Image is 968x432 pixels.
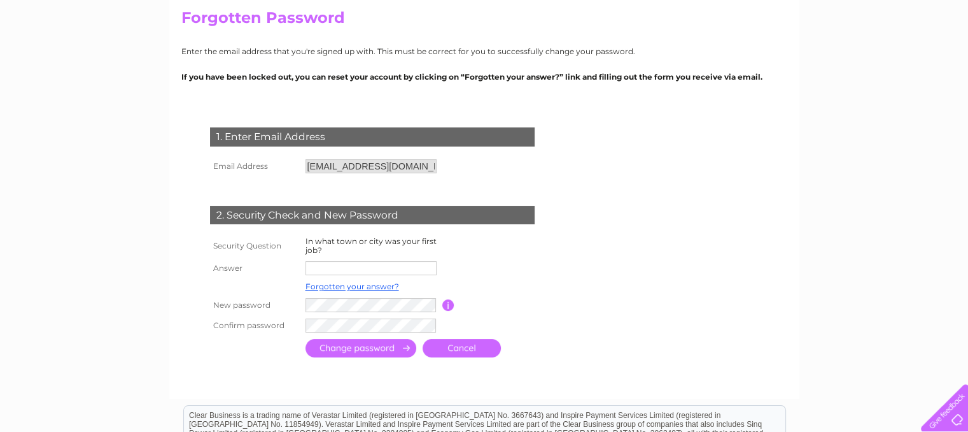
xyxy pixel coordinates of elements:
a: Telecoms [857,54,895,64]
label: In what town or city was your first job? [305,236,437,255]
p: If you have been locked out, you can reset your account by clicking on “Forgotten your answer?” l... [181,71,787,83]
input: Submit [305,339,416,357]
a: 0333 014 3131 [728,6,816,22]
th: New password [207,295,302,315]
th: Answer [207,258,302,278]
p: Enter the email address that you're signed up with. This must be correct for you to successfully ... [181,45,787,57]
a: Contact [929,54,960,64]
img: logo.png [34,33,99,72]
a: Water [790,54,814,64]
a: Cancel [423,339,501,357]
th: Confirm password [207,315,302,336]
input: Information [442,299,454,311]
a: Blog [903,54,922,64]
th: Security Question [207,234,302,258]
a: Forgotten your answer? [305,282,399,291]
div: 2. Security Check and New Password [210,206,535,225]
th: Email Address [207,156,302,176]
a: Energy [822,54,850,64]
div: Clear Business is a trading name of Verastar Limited (registered in [GEOGRAPHIC_DATA] No. 3667643... [184,7,785,62]
h2: Forgotten Password [181,9,787,33]
div: 1. Enter Email Address [210,127,535,147]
